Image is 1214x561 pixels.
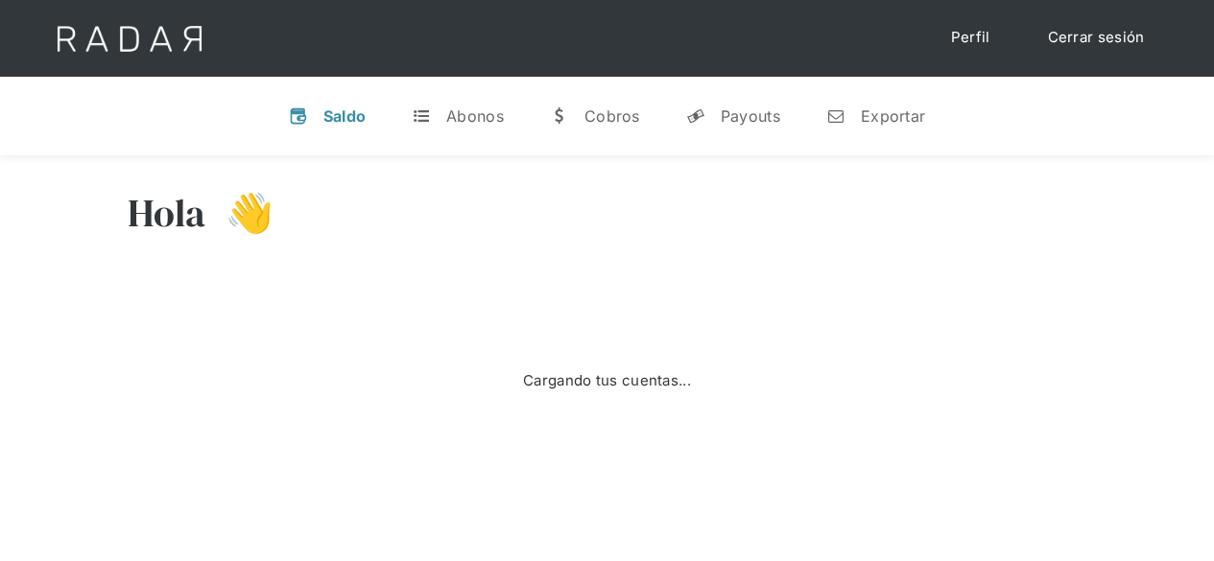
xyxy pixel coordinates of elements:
[1029,19,1164,57] a: Cerrar sesión
[932,19,1010,57] a: Perfil
[523,370,691,392] div: Cargando tus cuentas...
[721,106,780,126] div: Payouts
[128,189,206,237] h3: Hola
[323,106,367,126] div: Saldo
[550,106,569,126] div: w
[206,189,274,237] h3: 👋
[412,106,431,126] div: t
[584,106,640,126] div: Cobros
[446,106,504,126] div: Abonos
[861,106,925,126] div: Exportar
[686,106,705,126] div: y
[289,106,308,126] div: v
[826,106,845,126] div: n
